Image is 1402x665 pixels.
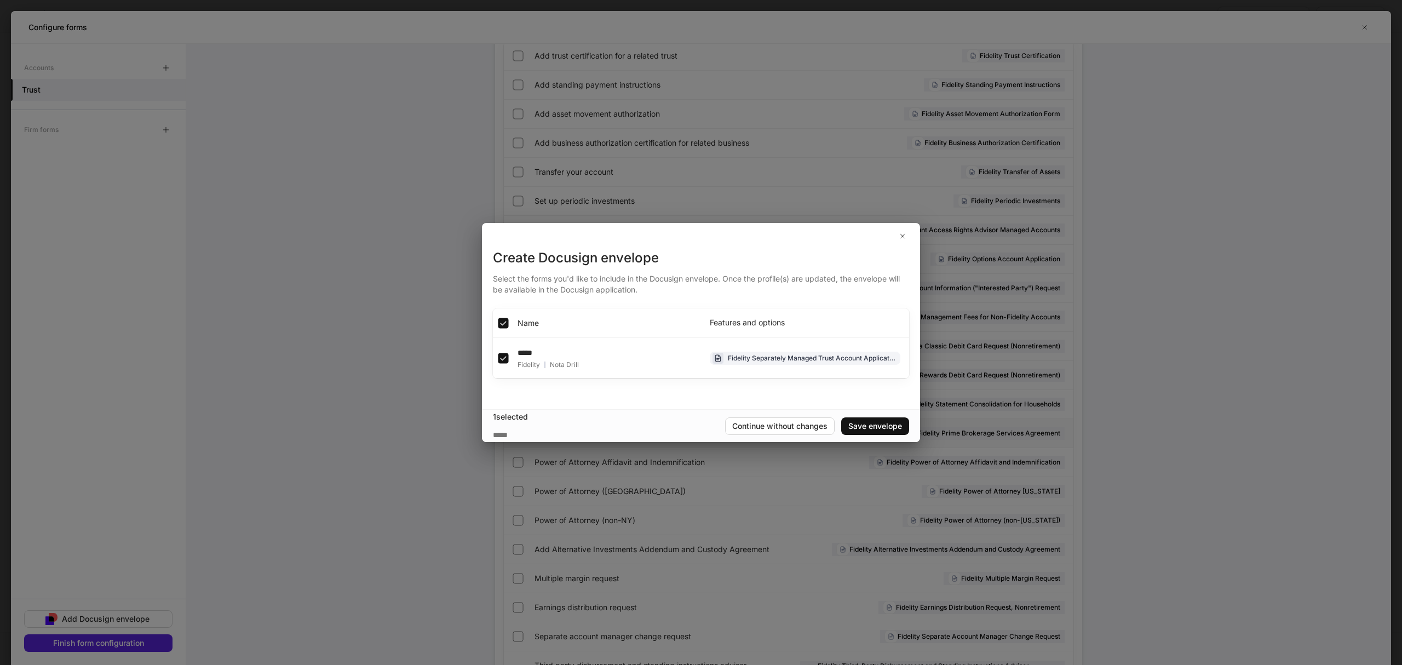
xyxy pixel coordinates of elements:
span: Nota Drill [550,360,579,369]
div: Select the forms you'd like to include in the Docusign envelope. Once the profile(s) are updated,... [493,267,909,295]
div: Fidelity Separately Managed Trust Account Application [728,353,895,363]
th: Features and options [701,308,909,338]
div: Continue without changes [732,421,828,432]
button: Save envelope [841,417,909,435]
span: Name [518,318,539,329]
div: Save envelope [848,421,902,432]
div: Fidelity [518,360,579,369]
button: Continue without changes [725,417,835,435]
div: 1 selected [493,411,725,422]
div: Create Docusign envelope [493,249,909,267]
